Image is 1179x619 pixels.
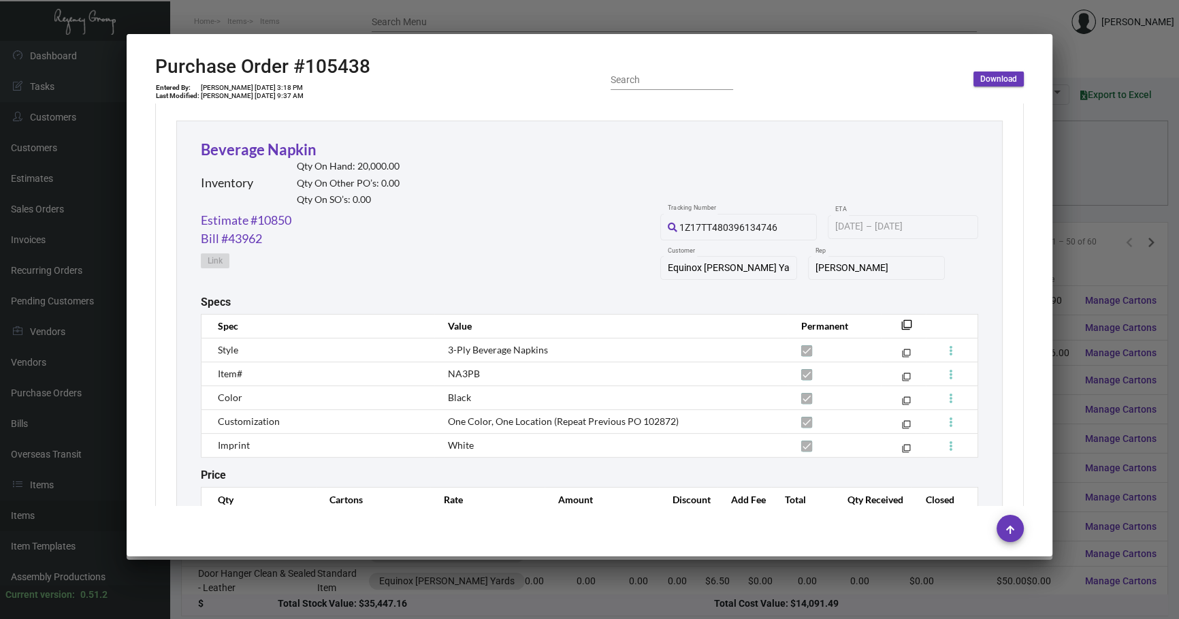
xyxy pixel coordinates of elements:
[200,84,304,92] td: [PERSON_NAME] [DATE] 3:18 PM
[866,221,872,232] span: –
[155,84,200,92] td: Entered By:
[201,314,434,338] th: Spec
[980,74,1017,85] span: Download
[201,176,253,191] h2: Inventory
[218,344,238,355] span: Style
[902,399,911,408] mat-icon: filter_none
[80,588,108,602] div: 0.51.2
[208,255,223,267] span: Link
[155,92,200,100] td: Last Modified:
[448,368,480,379] span: NA3PB
[200,92,304,100] td: [PERSON_NAME] [DATE] 9:37 AM
[902,447,911,456] mat-icon: filter_none
[218,415,280,427] span: Customization
[218,439,250,451] span: Imprint
[218,368,242,379] span: Item#
[835,221,863,232] input: Start date
[218,392,242,403] span: Color
[788,314,881,338] th: Permanent
[201,469,226,481] h2: Price
[911,488,978,511] th: Closed
[771,488,834,511] th: Total
[448,415,679,427] span: One Color, One Location (Repeat Previous PO 102872)
[434,314,788,338] th: Value
[201,296,231,308] h2: Specs
[201,211,291,229] a: Estimate #10850
[901,323,912,334] mat-icon: filter_none
[659,488,717,511] th: Discount
[902,375,911,384] mat-icon: filter_none
[201,253,229,268] button: Link
[973,72,1024,86] button: Download
[316,488,430,511] th: Cartons
[297,161,400,172] h2: Qty On Hand: 20,000.00
[201,140,317,159] a: Beverage Napkin
[834,488,911,511] th: Qty Received
[430,488,545,511] th: Rate
[717,488,772,511] th: Add Fee
[448,344,548,355] span: 3-Ply Beverage Napkins
[201,229,262,248] a: Bill #43962
[297,194,400,206] h2: Qty On SO’s: 0.00
[201,488,316,511] th: Qty
[545,488,659,511] th: Amount
[448,392,471,403] span: Black
[679,222,777,233] span: 1Z17TT480396134746
[297,178,400,189] h2: Qty On Other PO’s: 0.00
[5,588,75,602] div: Current version:
[902,351,911,360] mat-icon: filter_none
[902,423,911,432] mat-icon: filter_none
[155,55,370,78] h2: Purchase Order #105438
[875,221,940,232] input: End date
[448,439,474,451] span: White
